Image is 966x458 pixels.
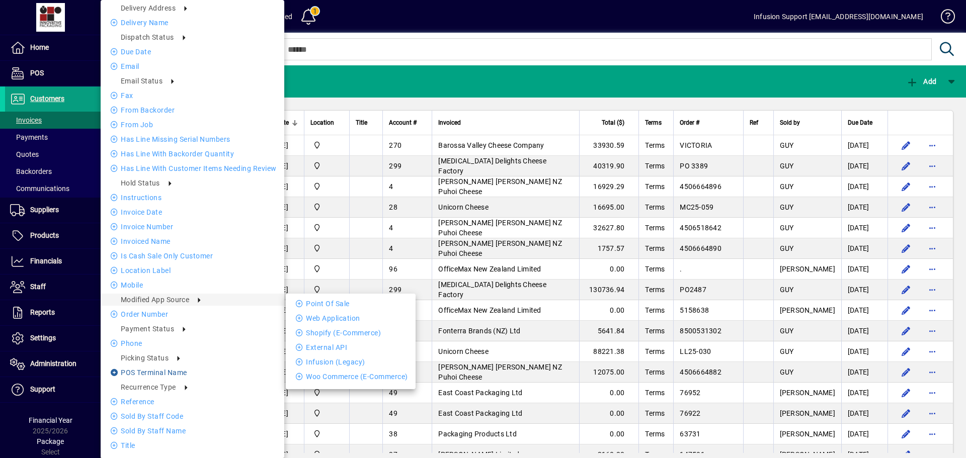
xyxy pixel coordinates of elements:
li: Has Line With Backorder Quantity [101,148,284,160]
span: Picking Status [121,354,169,362]
li: Sold by staff code [101,410,284,422]
li: POS terminal name [101,367,284,379]
li: Mobile [101,279,284,291]
li: Reference [101,396,284,408]
li: Instructions [101,192,284,204]
span: Recurrence type [121,383,176,391]
li: Sold by staff name [101,425,284,437]
li: Delivery name [101,17,284,29]
span: Delivery address [121,4,176,12]
li: Is Cash Sale Only Customer [101,250,284,262]
span: Payment Status [121,325,174,333]
li: Invoice date [101,206,284,218]
li: From Backorder [101,104,284,116]
li: title [101,439,284,451]
li: From Job [101,119,284,131]
span: Email status [121,77,163,85]
li: Order number [101,308,284,320]
li: Fax [101,89,284,102]
li: Has Line With Customer Items Needing Review [101,162,284,174]
li: Has Line Missing Serial Numbers [101,133,284,145]
li: Location Label [101,264,284,277]
span: Dispatch Status [121,33,174,41]
li: Invoice number [101,221,284,233]
span: Modified App Source [121,296,189,304]
span: Hold Status [121,179,160,187]
li: Phone [101,337,284,349]
li: Due date [101,46,284,58]
li: Email [101,60,284,72]
li: Invoiced Name [101,235,284,247]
